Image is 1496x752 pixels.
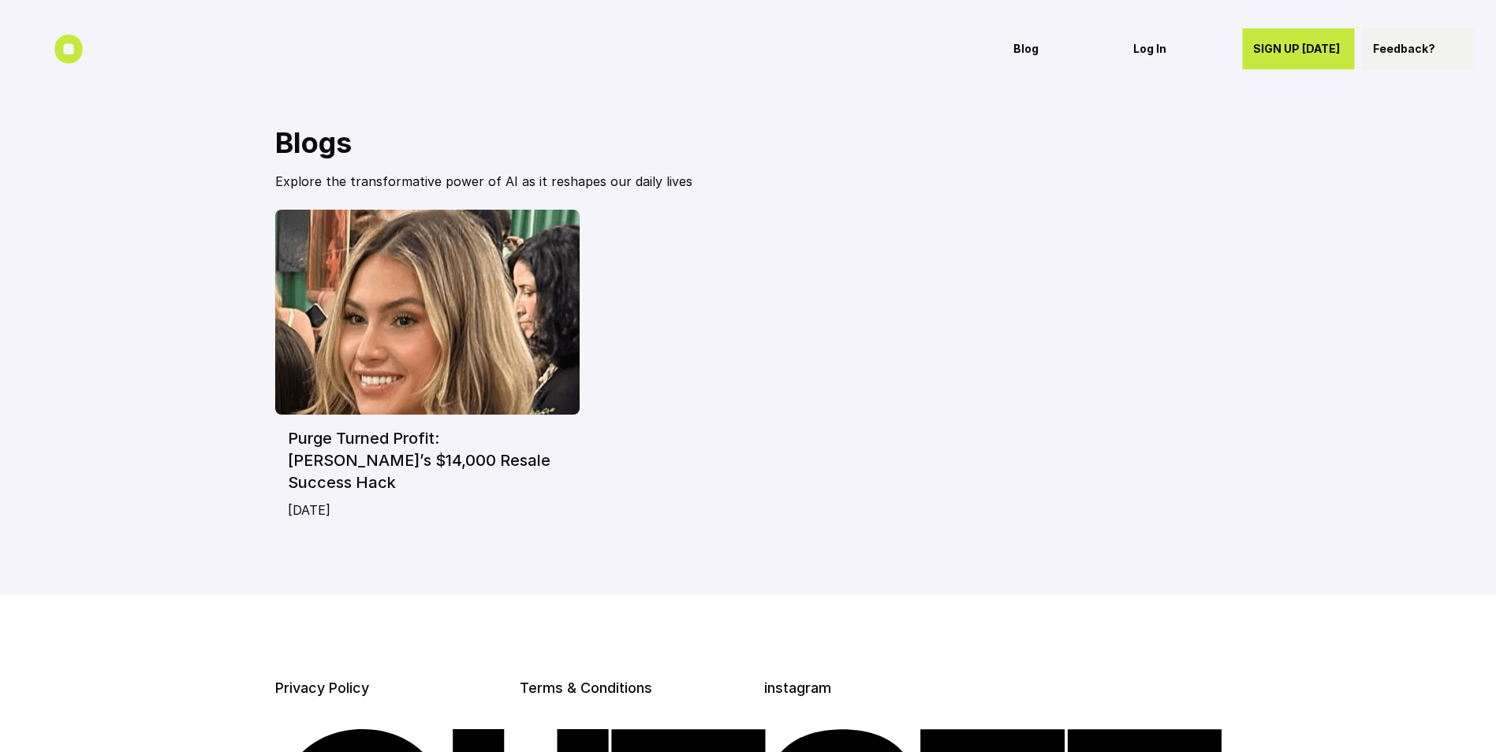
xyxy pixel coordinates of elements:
a: Blog [1002,28,1114,69]
a: Purge Turned Profit: [PERSON_NAME]’s $14,000 Resale Success Hack[DATE] [275,210,580,531]
p: SIGN UP [DATE] [1253,43,1343,56]
p: [DATE] [288,501,568,519]
h2: Blogs [275,126,811,160]
p: Blog [1013,43,1103,56]
a: instagram [764,679,831,696]
h6: Purge Turned Profit: [PERSON_NAME]’s $14,000 Resale Success Hack [288,427,568,493]
a: Privacy Policy [275,679,369,696]
p: Explore the transformative power of AI as it reshapes our daily lives [275,173,811,190]
a: Terms & Conditions [520,679,652,696]
p: Log In [1133,43,1223,56]
a: Feedback? [1362,28,1474,69]
a: SIGN UP [DATE] [1242,28,1354,69]
a: Log In [1122,28,1234,69]
p: Feedback? [1373,43,1463,56]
